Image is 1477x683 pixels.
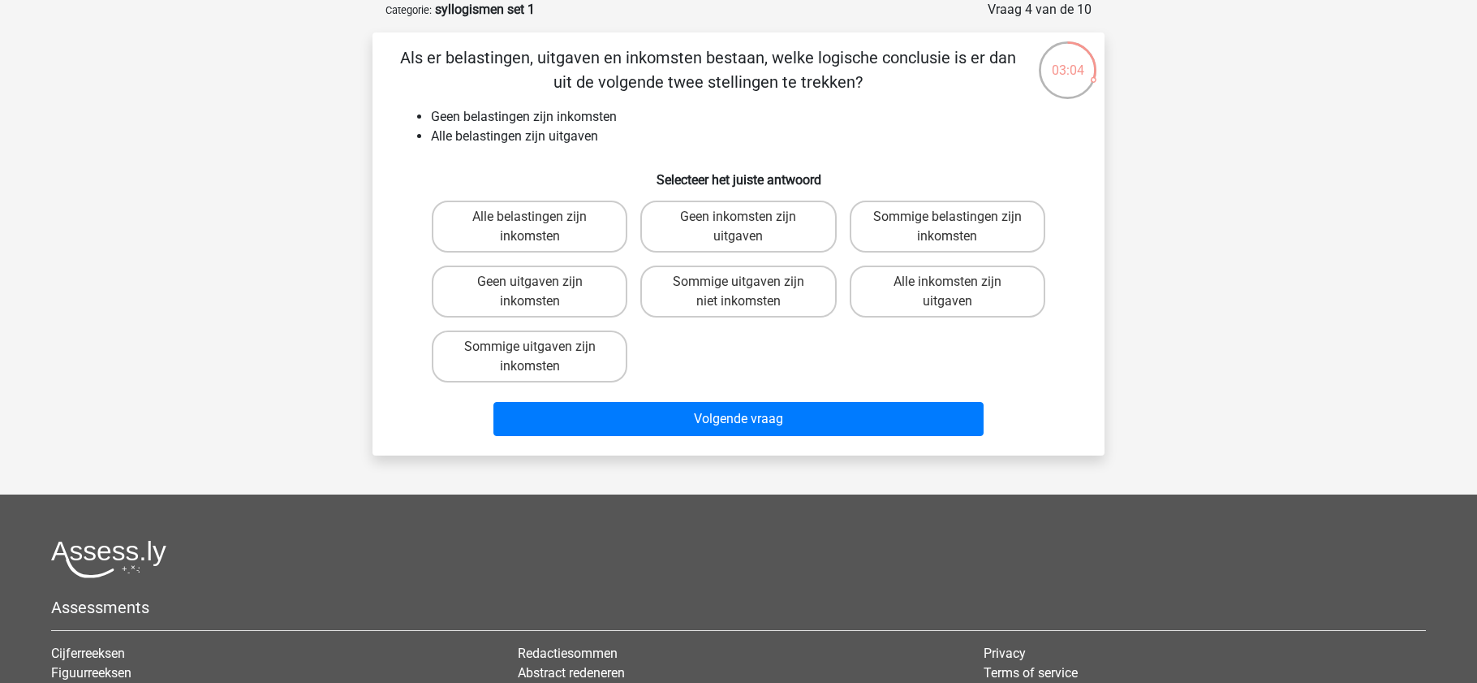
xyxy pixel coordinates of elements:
[398,159,1079,188] h6: Selecteer het juiste antwoord
[385,4,432,16] small: Categorie:
[850,266,1045,318] label: Alle inkomsten zijn uitgaven
[398,45,1018,94] p: Als er belastingen, uitgaven en inkomsten bestaan, welke logische conclusie is er dan uit de volg...
[984,665,1078,681] a: Terms of service
[51,646,125,661] a: Cijferreeksen
[431,127,1079,146] li: Alle belastingen zijn uitgaven
[850,201,1045,253] label: Sommige belastingen zijn inkomsten
[51,598,1426,617] h5: Assessments
[640,201,836,253] label: Geen inkomsten zijn uitgaven
[51,665,131,681] a: Figuurreeksen
[51,540,166,578] img: Assessly logo
[1037,40,1098,80] div: 03:04
[640,266,836,318] label: Sommige uitgaven zijn niet inkomsten
[518,665,625,681] a: Abstract redeneren
[518,646,618,661] a: Redactiesommen
[493,402,984,436] button: Volgende vraag
[435,2,535,17] strong: syllogismen set 1
[431,107,1079,127] li: Geen belastingen zijn inkomsten
[432,201,627,253] label: Alle belastingen zijn inkomsten
[432,266,627,318] label: Geen uitgaven zijn inkomsten
[984,646,1026,661] a: Privacy
[432,331,627,383] label: Sommige uitgaven zijn inkomsten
